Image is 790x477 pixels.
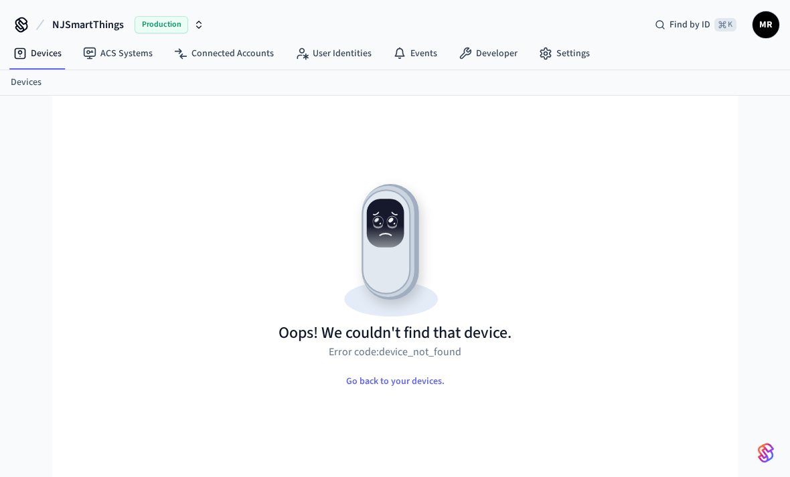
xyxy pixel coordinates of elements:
[72,41,163,66] a: ACS Systems
[3,41,72,66] a: Devices
[528,41,601,66] a: Settings
[329,344,461,360] p: Error code: device_not_found
[11,76,42,90] a: Devices
[335,368,455,395] button: Go back to your devices.
[135,16,188,33] span: Production
[382,41,448,66] a: Events
[754,13,778,37] span: MR
[714,18,736,31] span: ⌘ K
[279,173,511,322] img: Resource not found
[758,442,774,464] img: SeamLogoGradient.69752ec5.svg
[644,13,747,37] div: Find by ID⌘ K
[669,18,710,31] span: Find by ID
[285,41,382,66] a: User Identities
[448,41,528,66] a: Developer
[52,17,124,33] span: NJSmartThings
[279,322,511,344] h1: Oops! We couldn't find that device.
[753,11,779,38] button: MR
[163,41,285,66] a: Connected Accounts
